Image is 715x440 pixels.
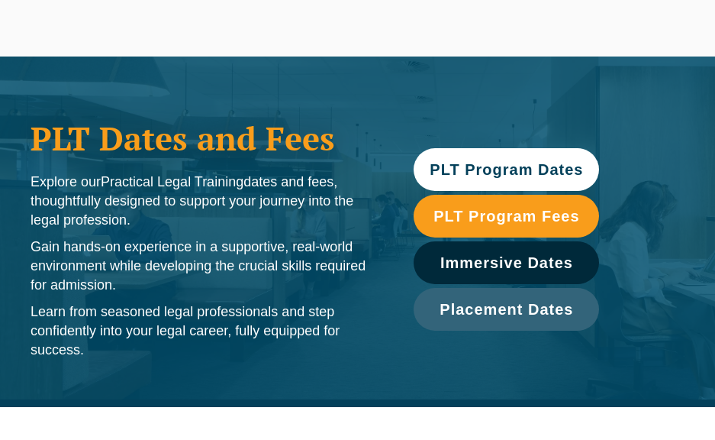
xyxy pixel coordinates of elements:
span: Placement Dates [440,302,573,317]
p: Learn from seasoned legal professionals and step confidently into your legal career, fully equipp... [31,302,383,360]
a: PLT Program Dates [414,148,599,191]
span: Practical Legal Training [101,174,243,189]
a: [PERSON_NAME] Centre for Law [31,8,127,49]
span: PLT Program Fees [433,209,579,224]
a: PLT Program Fees [414,195,599,238]
p: Gain hands-on experience in a supportive, real-world environment while developing the crucial ski... [31,238,383,295]
a: Placement Dates [414,288,599,331]
h1: PLT Dates and Fees [31,119,383,157]
span: PLT Program Dates [430,162,583,177]
a: Immersive Dates [414,241,599,284]
span: Immersive Dates [440,255,573,270]
p: Explore our dates and fees, thoughtfully designed to support your journey into the legal profession. [31,173,383,230]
